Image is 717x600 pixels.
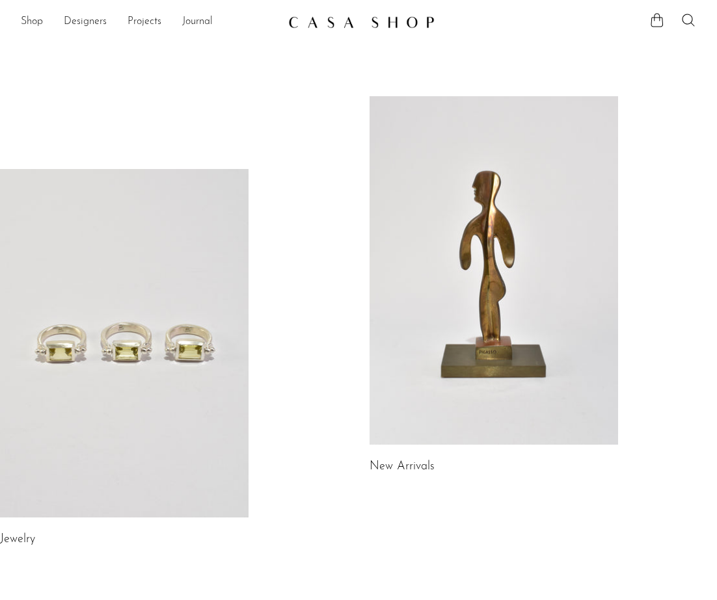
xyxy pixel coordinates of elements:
[370,461,435,473] a: New Arrivals
[128,14,161,31] a: Projects
[21,11,278,33] ul: NEW HEADER MENU
[64,14,107,31] a: Designers
[21,14,43,31] a: Shop
[21,11,278,33] nav: Desktop navigation
[182,14,213,31] a: Journal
